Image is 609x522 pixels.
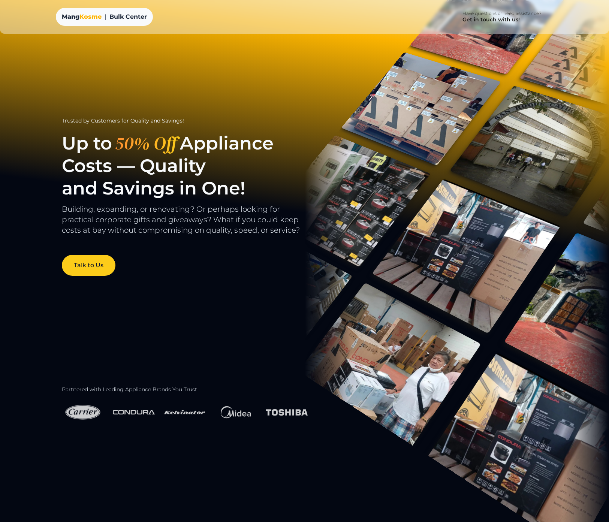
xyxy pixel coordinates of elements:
img: Midea Logo [215,399,257,425]
h1: Up to Appliance Costs — Quality and Savings in One! [62,132,322,199]
div: Mang [62,12,102,21]
span: 50% Off [112,132,180,154]
a: MangKosme [62,12,102,21]
p: Building, expanding, or renovating? Or perhaps looking for practical corporate gifts and giveaway... [62,204,322,243]
a: Talk to Us [62,255,115,276]
img: Condura Logo [113,405,155,419]
span: | [105,12,106,21]
a: Have questions or need assistance? Get in touch with us! [450,6,554,28]
span: Kosme [79,13,102,20]
span: Bulk Center [109,12,147,21]
img: Toshiba Logo [266,405,308,420]
p: Have questions or need assistance? [462,10,542,16]
img: Carrier Logo [62,399,104,425]
h4: Get in touch with us! [462,16,520,23]
img: Kelvinator Logo [164,399,206,425]
div: Trusted by Customers for Quality and Savings! [62,117,322,124]
h2: Partnered with Leading Appliance Brands You Trust [62,386,322,393]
